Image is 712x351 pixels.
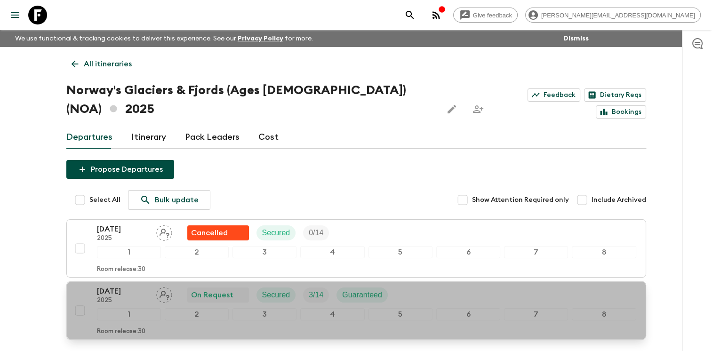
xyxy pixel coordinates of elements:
a: All itineraries [66,55,137,73]
p: Bulk update [155,194,199,206]
div: 8 [572,246,636,258]
button: Propose Departures [66,160,174,179]
div: Secured [256,287,296,303]
div: 1 [97,246,161,258]
div: 4 [300,308,364,320]
span: Show Attention Required only [472,195,569,205]
a: Privacy Policy [238,35,283,42]
div: 5 [368,308,432,320]
button: [DATE]2025Assign pack leaderOn RequestSecuredTrip FillGuaranteed12345678Room release:30 [66,281,646,340]
div: 7 [504,308,568,320]
div: 8 [572,308,636,320]
p: 2025 [97,235,149,242]
h1: Norway's Glaciers & Fjords (Ages [DEMOGRAPHIC_DATA]) (NOA) 2025 [66,81,435,119]
span: Assign pack leader [156,228,172,235]
a: Dietary Reqs [584,88,646,102]
button: [DATE]2025Assign pack leaderFlash Pack cancellationSecuredTrip Fill12345678Room release:30 [66,219,646,278]
div: Secured [256,225,296,240]
a: Pack Leaders [185,126,240,149]
div: [PERSON_NAME][EMAIL_ADDRESS][DOMAIN_NAME] [525,8,701,23]
p: Cancelled [191,227,228,239]
p: [DATE] [97,223,149,235]
p: Secured [262,227,290,239]
div: 1 [97,308,161,320]
div: Trip Fill [303,225,329,240]
div: 5 [368,246,432,258]
div: 2 [165,308,229,320]
div: 7 [504,246,568,258]
div: 4 [300,246,364,258]
div: Trip Fill [303,287,329,303]
a: Bulk update [128,190,210,210]
a: Itinerary [131,126,166,149]
a: Bookings [596,105,646,119]
p: Secured [262,289,290,301]
span: Assign pack leader [156,290,172,297]
button: search adventures [400,6,419,24]
p: On Request [191,289,233,301]
a: Give feedback [453,8,518,23]
p: All itineraries [84,58,132,70]
p: [DATE] [97,286,149,297]
a: Departures [66,126,112,149]
p: 0 / 14 [309,227,323,239]
p: Room release: 30 [97,328,145,335]
span: Include Archived [592,195,646,205]
button: Edit this itinerary [442,100,461,119]
p: Room release: 30 [97,266,145,273]
a: Cost [258,126,279,149]
span: Select All [89,195,120,205]
div: Flash Pack cancellation [187,225,249,240]
div: 3 [232,246,296,258]
button: menu [6,6,24,24]
p: 2025 [97,297,149,304]
span: [PERSON_NAME][EMAIL_ADDRESS][DOMAIN_NAME] [536,12,700,19]
span: Give feedback [468,12,517,19]
a: Feedback [528,88,580,102]
p: 3 / 14 [309,289,323,301]
p: Guaranteed [342,289,382,301]
div: 6 [436,246,500,258]
p: We use functional & tracking cookies to deliver this experience. See our for more. [11,30,317,47]
span: Share this itinerary [469,100,488,119]
div: 2 [165,246,229,258]
div: 6 [436,308,500,320]
div: 3 [232,308,296,320]
button: Dismiss [561,32,591,45]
